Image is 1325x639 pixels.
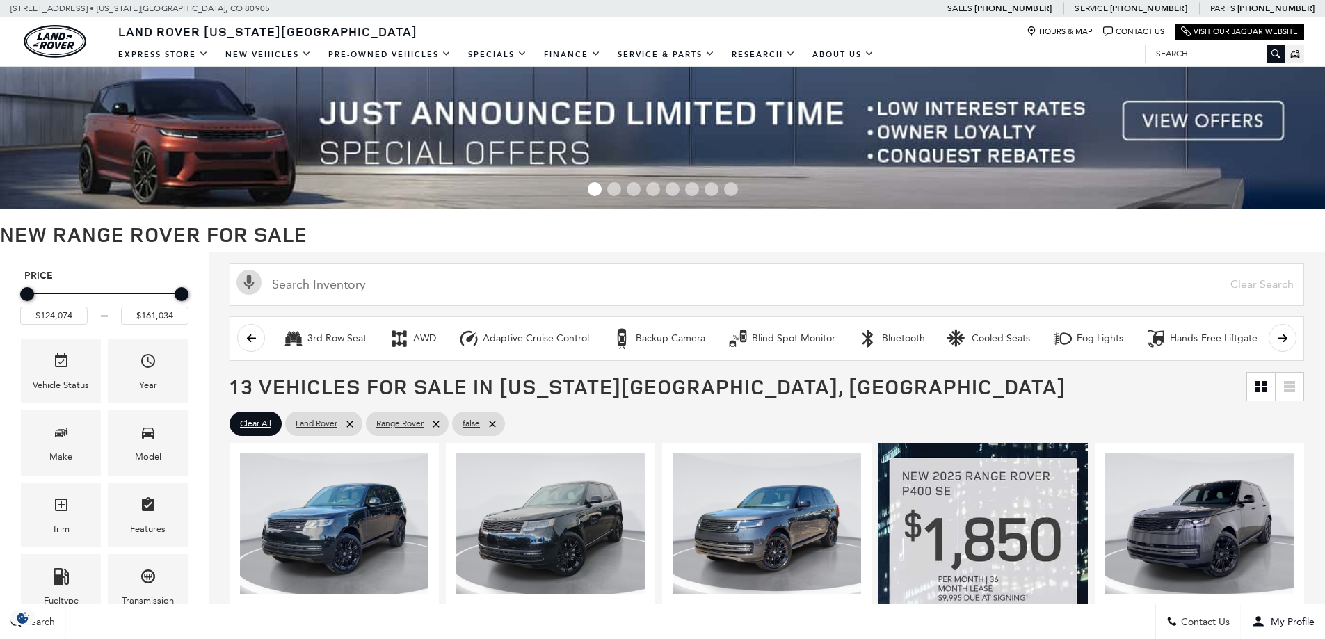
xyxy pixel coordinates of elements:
span: false [463,415,480,432]
input: Search Inventory [230,263,1304,306]
div: TrimTrim [21,483,101,547]
a: [PHONE_NUMBER] [1110,3,1187,14]
div: Hands-Free Liftgate [1146,328,1166,349]
button: scroll right [1269,324,1296,352]
span: Clear All [240,415,271,432]
button: Hands-Free LiftgateHands-Free Liftgate [1138,324,1265,353]
input: Minimum [20,307,88,325]
div: Make [49,449,72,464]
div: FueltypeFueltype [21,554,101,619]
span: Year [140,349,156,378]
div: TransmissionTransmission [108,554,188,619]
button: Open user profile menu [1241,604,1325,639]
span: Go to slide 7 [705,182,718,196]
div: Minimum Price [20,287,34,301]
span: Land Rover [US_STATE][GEOGRAPHIC_DATA] [118,23,417,40]
a: Specials [460,42,536,67]
button: BluetoothBluetooth [850,324,933,353]
button: 3rd Row Seat3rd Row Seat [275,324,374,353]
span: Transmission [140,565,156,593]
div: MakeMake [21,410,101,475]
span: Contact Us [1178,616,1230,628]
div: YearYear [108,339,188,403]
nav: Main Navigation [110,42,883,67]
button: scroll left [237,324,265,352]
button: AWDAWD [381,324,444,353]
span: Go to slide 1 [588,182,602,196]
a: [PHONE_NUMBER] [1237,3,1315,14]
span: Go to slide 2 [607,182,621,196]
span: Parts [1210,3,1235,13]
div: Backup Camera [636,332,705,345]
svg: Click to toggle on voice search [236,270,262,295]
div: Adaptive Cruise Control [483,332,589,345]
div: ModelModel [108,410,188,475]
button: Adaptive Cruise ControlAdaptive Cruise Control [451,324,597,353]
input: Maximum [121,307,188,325]
div: Transmission [122,593,174,608]
button: Blind Spot MonitorBlind Spot Monitor [720,324,843,353]
div: VehicleVehicle Status [21,339,101,403]
span: Range Rover [376,415,424,432]
div: Cooled Seats [972,332,1030,345]
div: 3rd Row Seat [307,332,367,345]
div: Fog Lights [1052,328,1073,349]
div: Vehicle Status [33,378,89,393]
span: Go to slide 6 [685,182,699,196]
span: Go to slide 3 [627,182,641,196]
a: New Vehicles [217,42,320,67]
a: Pre-Owned Vehicles [320,42,460,67]
img: Opt-Out Icon [7,610,39,625]
div: Blind Spot Monitor [728,328,748,349]
div: Blind Spot Monitor [752,332,835,345]
div: Features [130,521,166,537]
section: Click to Open Cookie Consent Modal [7,610,39,625]
button: Backup CameraBackup Camera [604,324,713,353]
a: land-rover [24,25,86,58]
span: Trim [53,493,70,521]
a: Finance [536,42,609,67]
a: [STREET_ADDRESS] • [US_STATE][GEOGRAPHIC_DATA], CO 80905 [10,3,270,13]
img: 2025 LAND ROVER Range Rover SE [240,453,428,594]
a: Land Rover [US_STATE][GEOGRAPHIC_DATA] [110,23,426,40]
div: Fueltype [44,593,79,608]
span: Go to slide 4 [646,182,660,196]
span: Make [53,421,70,449]
a: [PHONE_NUMBER] [974,3,1052,14]
span: Vehicle [53,349,70,378]
div: FeaturesFeatures [108,483,188,547]
img: Land Rover [24,25,86,58]
span: Go to slide 8 [724,182,738,196]
img: 2025 LAND ROVER Range Rover SE [673,453,861,594]
div: Adaptive Cruise Control [458,328,479,349]
a: EXPRESS STORE [110,42,217,67]
div: Maximum Price [175,287,188,301]
button: Cooled SeatsCooled Seats [940,324,1038,353]
a: Hours & Map [1027,26,1093,37]
div: 3rd Row Seat [283,328,304,349]
div: Bluetooth [858,328,878,349]
a: Research [723,42,804,67]
span: Land Rover [296,415,337,432]
div: AWD [413,332,436,345]
button: Fog LightsFog Lights [1045,324,1131,353]
span: Sales [947,3,972,13]
input: Search [1146,45,1285,62]
div: Price [20,282,188,325]
div: Trim [52,521,70,537]
div: Model [135,449,161,464]
div: Bluetooth [882,332,925,345]
div: Backup Camera [611,328,632,349]
span: My Profile [1265,616,1315,628]
a: Service & Parts [609,42,723,67]
span: Fueltype [53,565,70,593]
img: 2025 LAND ROVER Range Rover SE [456,453,645,594]
span: 13 Vehicles for Sale in [US_STATE][GEOGRAPHIC_DATA], [GEOGRAPHIC_DATA] [230,372,1066,401]
div: Year [139,378,157,393]
div: AWD [389,328,410,349]
span: Service [1075,3,1107,13]
div: Hands-Free Liftgate [1170,332,1258,345]
a: Visit Our Jaguar Website [1181,26,1298,37]
span: Model [140,421,156,449]
h5: Price [24,270,184,282]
